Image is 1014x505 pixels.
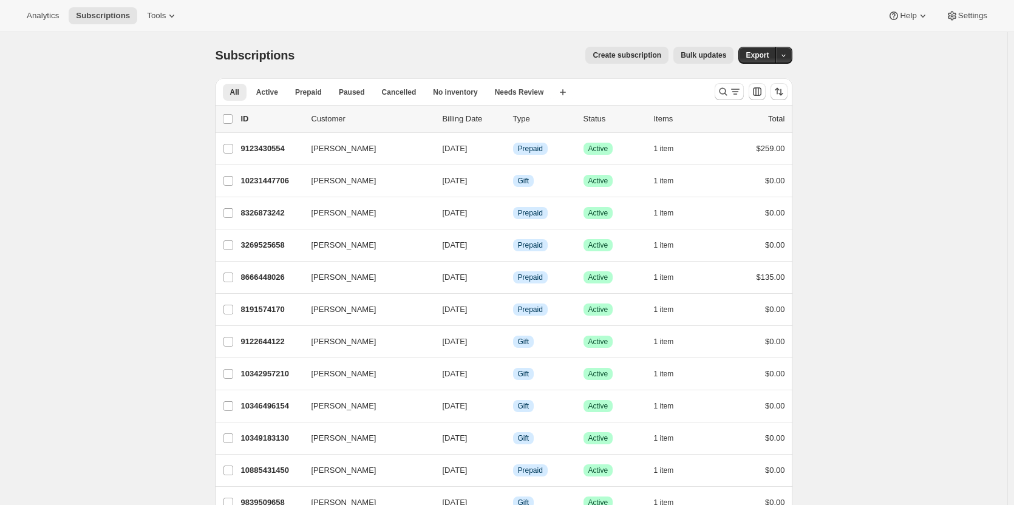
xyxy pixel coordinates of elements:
span: Gift [518,176,529,186]
button: 1 item [654,365,687,382]
span: Create subscription [593,50,661,60]
button: 1 item [654,301,687,318]
span: $0.00 [765,466,785,475]
button: Settings [939,7,995,24]
p: 10342957210 [241,368,302,380]
span: $0.00 [765,433,785,442]
p: ID [241,113,302,125]
button: [PERSON_NAME] [304,300,426,319]
span: [PERSON_NAME] [311,239,376,251]
span: Active [588,337,608,347]
span: [DATE] [443,305,468,314]
button: 1 item [654,269,687,286]
button: 1 item [654,140,687,157]
span: Needs Review [495,87,544,97]
button: 1 item [654,430,687,447]
span: 1 item [654,273,674,282]
span: [PERSON_NAME] [311,336,376,348]
button: 1 item [654,205,687,222]
button: [PERSON_NAME] [304,268,426,287]
span: [PERSON_NAME] [311,432,376,444]
p: 8326873242 [241,207,302,219]
span: Active [588,433,608,443]
p: 10231447706 [241,175,302,187]
span: [DATE] [443,433,468,442]
p: Total [768,113,784,125]
span: [PERSON_NAME] [311,143,376,155]
span: $0.00 [765,240,785,249]
span: [PERSON_NAME] [311,303,376,316]
span: 1 item [654,208,674,218]
button: [PERSON_NAME] [304,332,426,351]
span: $259.00 [757,144,785,153]
span: Gift [518,369,529,379]
button: 1 item [654,462,687,479]
div: 10342957210[PERSON_NAME][DATE]InfoGiftSuccessActive1 item$0.00 [241,365,785,382]
span: [PERSON_NAME] [311,400,376,412]
span: [PERSON_NAME] [311,368,376,380]
button: Sort the results [771,83,788,100]
span: [DATE] [443,176,468,185]
span: Active [588,305,608,314]
span: Subscriptions [76,11,130,21]
span: Prepaid [295,87,322,97]
span: $0.00 [765,208,785,217]
span: 1 item [654,337,674,347]
span: Gift [518,433,529,443]
button: [PERSON_NAME] [304,139,426,158]
div: 10349183130[PERSON_NAME][DATE]InfoGiftSuccessActive1 item$0.00 [241,430,785,447]
span: $0.00 [765,176,785,185]
span: Analytics [27,11,59,21]
p: 10346496154 [241,400,302,412]
button: Create new view [553,84,573,101]
span: Help [900,11,916,21]
span: [DATE] [443,273,468,282]
div: IDCustomerBilling DateTypeStatusItemsTotal [241,113,785,125]
div: 10346496154[PERSON_NAME][DATE]InfoGiftSuccessActive1 item$0.00 [241,398,785,415]
span: 1 item [654,433,674,443]
div: 8326873242[PERSON_NAME][DATE]InfoPrepaidSuccessActive1 item$0.00 [241,205,785,222]
span: Paused [339,87,365,97]
span: [PERSON_NAME] [311,175,376,187]
button: Customize table column order and visibility [749,83,766,100]
p: 3269525658 [241,239,302,251]
span: Tools [147,11,166,21]
span: Active [588,208,608,218]
span: Subscriptions [216,49,295,62]
span: Settings [958,11,987,21]
div: 10231447706[PERSON_NAME][DATE]InfoGiftSuccessActive1 item$0.00 [241,172,785,189]
p: 9123430554 [241,143,302,155]
span: Active [588,144,608,154]
span: Active [588,176,608,186]
p: 8191574170 [241,303,302,316]
span: 1 item [654,401,674,411]
span: Bulk updates [681,50,726,60]
p: Billing Date [443,113,503,125]
span: Active [588,273,608,282]
span: $0.00 [765,401,785,410]
span: 1 item [654,305,674,314]
span: Active [256,87,278,97]
span: Active [588,401,608,411]
span: $0.00 [765,369,785,378]
button: [PERSON_NAME] [304,396,426,416]
span: [DATE] [443,369,468,378]
button: 1 item [654,333,687,350]
button: [PERSON_NAME] [304,171,426,191]
span: Prepaid [518,273,543,282]
p: 10885431450 [241,464,302,476]
span: Cancelled [382,87,417,97]
div: 10885431450[PERSON_NAME][DATE]InfoPrepaidSuccessActive1 item$0.00 [241,462,785,479]
button: 1 item [654,398,687,415]
span: [PERSON_NAME] [311,271,376,283]
span: Gift [518,401,529,411]
div: 9123430554[PERSON_NAME][DATE]InfoPrepaidSuccessActive1 item$259.00 [241,140,785,157]
button: [PERSON_NAME] [304,203,426,223]
span: [PERSON_NAME] [311,464,376,476]
button: Search and filter results [715,83,744,100]
div: Type [513,113,574,125]
span: $135.00 [757,273,785,282]
div: 9122644122[PERSON_NAME][DATE]InfoGiftSuccessActive1 item$0.00 [241,333,785,350]
p: 8666448026 [241,271,302,283]
button: Tools [140,7,185,24]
